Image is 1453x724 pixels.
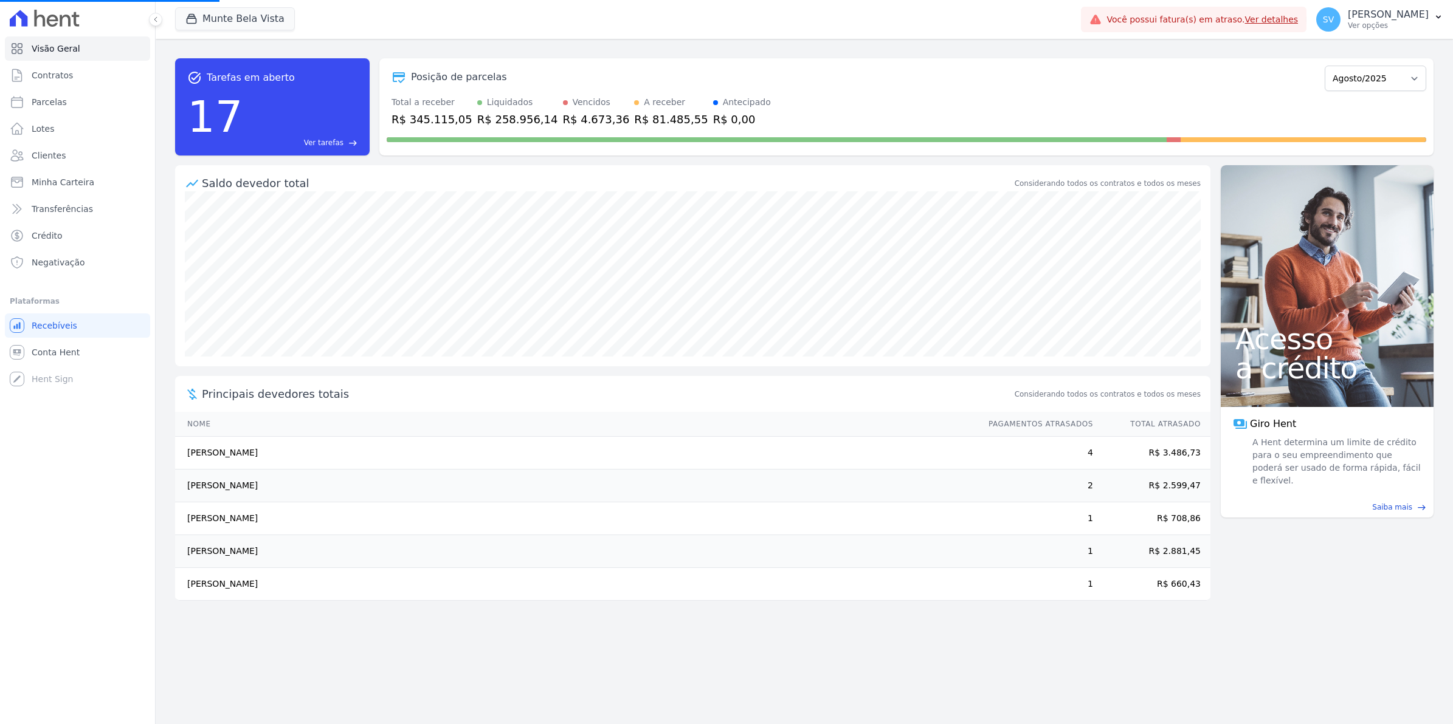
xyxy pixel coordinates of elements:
[304,137,343,148] span: Ver tarefas
[1094,412,1210,437] th: Total Atrasado
[32,256,85,268] span: Negativação
[1372,502,1412,513] span: Saiba mais
[175,437,977,470] td: [PERSON_NAME]
[5,170,150,194] a: Minha Carteira
[1250,417,1296,431] span: Giro Hent
[1106,13,1298,26] span: Você possui fatura(s) em atraso.
[5,36,150,61] a: Visão Geral
[977,535,1094,568] td: 1
[32,123,55,135] span: Lotes
[1245,15,1299,24] a: Ver detalhes
[1094,437,1210,470] td: R$ 3.486,73
[1015,178,1201,189] div: Considerando todos os contratos e todos os meses
[1094,502,1210,535] td: R$ 708,86
[1015,389,1201,400] span: Considerando todos os contratos e todos os meses
[977,568,1094,601] td: 1
[32,149,66,162] span: Clientes
[202,175,1012,191] div: Saldo devedor total
[392,96,472,109] div: Total a receber
[202,386,1012,402] span: Principais devedores totais
[5,143,150,168] a: Clientes
[1348,21,1429,30] p: Ver opções
[1094,535,1210,568] td: R$ 2.881,45
[32,319,77,332] span: Recebíveis
[10,294,145,309] div: Plataformas
[175,470,977,502] td: [PERSON_NAME]
[5,63,150,87] a: Contratos
[644,96,685,109] div: A receber
[187,85,243,148] div: 17
[32,346,80,358] span: Conta Hent
[348,138,357,148] span: east
[1250,436,1421,487] span: A Hent determina um limite de crédito para o seu empreendimento que poderá ser usado de forma ráp...
[5,250,150,275] a: Negativação
[5,313,150,338] a: Recebíveis
[713,111,771,128] div: R$ 0,00
[1228,502,1426,513] a: Saiba mais east
[1348,9,1429,21] p: [PERSON_NAME]
[5,224,150,248] a: Crédito
[5,117,150,141] a: Lotes
[1094,470,1210,502] td: R$ 2.599,47
[1235,324,1419,353] span: Acesso
[5,340,150,364] a: Conta Hent
[977,470,1094,502] td: 2
[977,412,1094,437] th: Pagamentos Atrasados
[32,230,63,242] span: Crédito
[1306,2,1453,36] button: SV [PERSON_NAME] Ver opções
[5,197,150,221] a: Transferências
[175,535,977,568] td: [PERSON_NAME]
[207,70,295,85] span: Tarefas em aberto
[175,502,977,535] td: [PERSON_NAME]
[634,111,708,128] div: R$ 81.485,55
[32,69,73,81] span: Contratos
[1235,353,1419,383] span: a crédito
[187,70,202,85] span: task_alt
[573,96,610,109] div: Vencidos
[175,412,977,437] th: Nome
[32,203,93,215] span: Transferências
[32,43,80,55] span: Visão Geral
[487,96,533,109] div: Liquidados
[5,90,150,114] a: Parcelas
[1323,15,1334,24] span: SV
[175,7,295,30] button: Munte Bela Vista
[32,96,67,108] span: Parcelas
[175,568,977,601] td: [PERSON_NAME]
[723,96,771,109] div: Antecipado
[248,137,357,148] a: Ver tarefas east
[1417,503,1426,512] span: east
[392,111,472,128] div: R$ 345.115,05
[411,70,507,84] div: Posição de parcelas
[977,502,1094,535] td: 1
[563,111,630,128] div: R$ 4.673,36
[977,437,1094,470] td: 4
[477,111,558,128] div: R$ 258.956,14
[1094,568,1210,601] td: R$ 660,43
[32,176,94,188] span: Minha Carteira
